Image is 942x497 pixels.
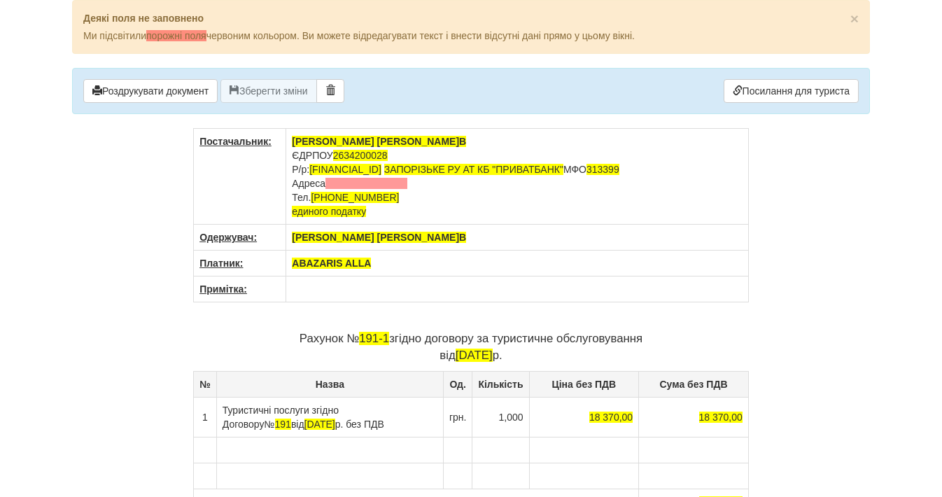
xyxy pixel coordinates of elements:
span: [PHONE_NUMBER] [311,192,399,203]
td: грн. [443,397,472,437]
span: [PERSON_NAME] [PERSON_NAME]В [292,232,466,243]
span: ABAZARIS ALLA [292,258,371,269]
span: [FINANCIAL_ID] [309,164,381,175]
p: Рахунок № згідно договору за туристичне обслуговування від р. [193,330,749,364]
td: 1 [194,397,217,437]
span: × [850,10,859,27]
span: [PERSON_NAME] [PERSON_NAME]В [292,136,466,147]
span: [DATE] [456,349,493,362]
span: 191-1 [359,332,389,345]
span: 313399 [586,164,619,175]
span: № [264,419,290,430]
span: ЗАПОРIЗЬКЕ РУ АТ КБ "ПРИВАТБАНК" [384,164,563,175]
u: Постачальник: [199,136,272,147]
button: Роздрукувати документ [83,79,218,103]
th: Сума без ПДВ [639,371,749,397]
p: Деякі поля не заповнено [83,11,859,25]
p: Ми підсвітили червоним кольором. Ви можете відредагувати текст і внести відсутні дані прямо у цьо... [83,29,859,43]
td: 1,000 [472,397,529,437]
u: Одержувач: [199,232,257,243]
span: 18 370,00 [699,412,743,423]
th: Назва [216,371,443,397]
th: Ціна без ПДВ [529,371,639,397]
td: ЄДРПОУ Р/р: МФО Адреса Тел. [286,129,749,225]
th: Кількість [472,371,529,397]
span: 18 370,00 [589,412,633,423]
span: единого податку [292,206,366,217]
th: Од. [443,371,472,397]
span: 191 [275,419,291,430]
a: Посилання для туриста [724,79,859,103]
td: Туристичні послуги згідно Договору від р. без ПДВ [216,397,443,437]
button: Close [850,11,859,26]
u: Примітка: [199,283,247,295]
span: [DATE] [304,419,335,430]
span: 2634200028 [333,150,388,161]
th: № [194,371,217,397]
button: Зберегти зміни [220,79,317,103]
span: порожні поля [146,30,206,41]
u: Платник: [199,258,243,269]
